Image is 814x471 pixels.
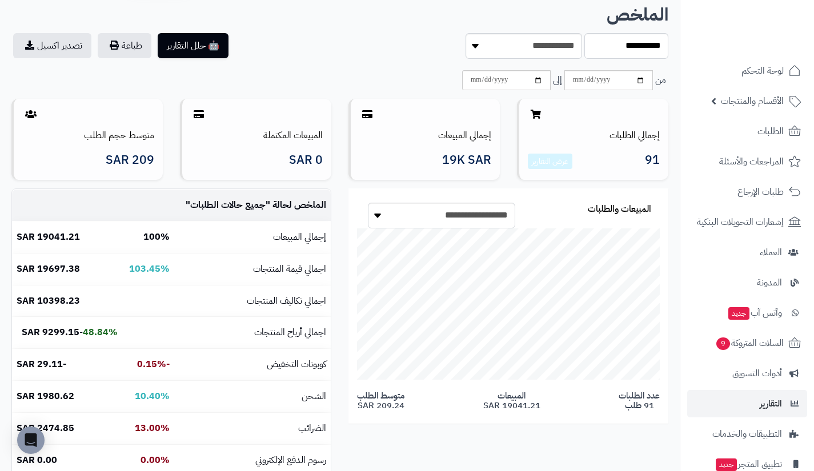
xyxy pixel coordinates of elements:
[174,317,331,348] td: اجمالي أرباح المنتجات
[158,33,228,58] button: 🤖 حلل التقارير
[687,118,807,145] a: الطلبات
[483,391,540,410] span: المبيعات 19041.21 SAR
[736,9,803,33] img: logo-2.png
[687,329,807,357] a: السلات المتروكة9
[17,421,74,435] b: 2474.85 SAR
[728,307,749,320] span: جديد
[732,365,782,381] span: أدوات التسويق
[442,154,491,167] span: 19K SAR
[687,299,807,327] a: وآتس آبجديد
[712,426,782,442] span: التطبيقات والخدمات
[141,453,170,467] b: 0.00%
[83,325,118,339] b: 48.84%
[619,391,660,410] span: عدد الطلبات 91 طلب
[438,128,491,142] a: إجمالي المبيعات
[174,222,331,253] td: إجمالي المبيعات
[727,305,782,321] span: وآتس آب
[106,154,154,167] span: 209 SAR
[655,74,666,87] span: من
[719,154,784,170] span: المراجعات والأسئلة
[687,57,807,84] a: لوحة التحكم
[741,63,784,79] span: لوحة التحكم
[17,453,57,467] b: 0.00 SAR
[716,458,737,471] span: جديد
[17,426,45,454] div: Open Intercom Messenger
[17,357,66,371] b: -29.11 SAR
[17,294,80,308] b: 10398.23 SAR
[610,128,660,142] a: إجمالي الطلبات
[174,381,331,412] td: الشحن
[687,208,807,236] a: إشعارات التحويلات البنكية
[174,285,331,317] td: اجمالي تكاليف المنتجات
[687,148,807,175] a: المراجعات والأسئلة
[289,154,323,167] span: 0 SAR
[135,389,170,403] b: 10.40%
[13,33,91,58] a: تصدير اكسيل
[645,154,660,170] span: 91
[715,335,784,351] span: السلات المتروكة
[607,1,668,28] b: الملخص
[135,421,170,435] b: 13.00%
[532,155,568,167] a: عرض التقارير
[553,74,562,87] span: إلى
[17,389,74,403] b: 1980.62 SAR
[687,239,807,266] a: العملاء
[687,360,807,387] a: أدوات التسويق
[757,275,782,291] span: المدونة
[687,390,807,417] a: التقارير
[697,214,784,230] span: إشعارات التحويلات البنكية
[757,123,784,139] span: الطلبات
[716,337,730,350] span: 9
[98,33,151,58] button: طباعة
[137,357,170,371] b: -0.15%
[174,190,331,221] td: الملخص لحالة " "
[687,178,807,206] a: طلبات الإرجاع
[190,198,266,212] span: جميع حالات الطلبات
[22,325,79,339] b: 9299.15 SAR
[174,349,331,380] td: كوبونات التخفيض
[17,262,80,276] b: 19697.38 SAR
[12,317,122,348] td: -
[129,262,170,276] b: 103.45%
[17,230,80,244] b: 19041.21 SAR
[263,128,323,142] a: المبيعات المكتملة
[737,184,784,200] span: طلبات الإرجاع
[588,204,651,215] h3: المبيعات والطلبات
[687,269,807,296] a: المدونة
[174,413,331,444] td: الضرائب
[687,420,807,448] a: التطبيقات والخدمات
[143,230,170,244] b: 100%
[760,244,782,260] span: العملاء
[357,391,404,410] span: متوسط الطلب 209.24 SAR
[174,253,331,285] td: اجمالي قيمة المنتجات
[84,128,154,142] a: متوسط حجم الطلب
[721,93,784,109] span: الأقسام والمنتجات
[760,396,782,412] span: التقارير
